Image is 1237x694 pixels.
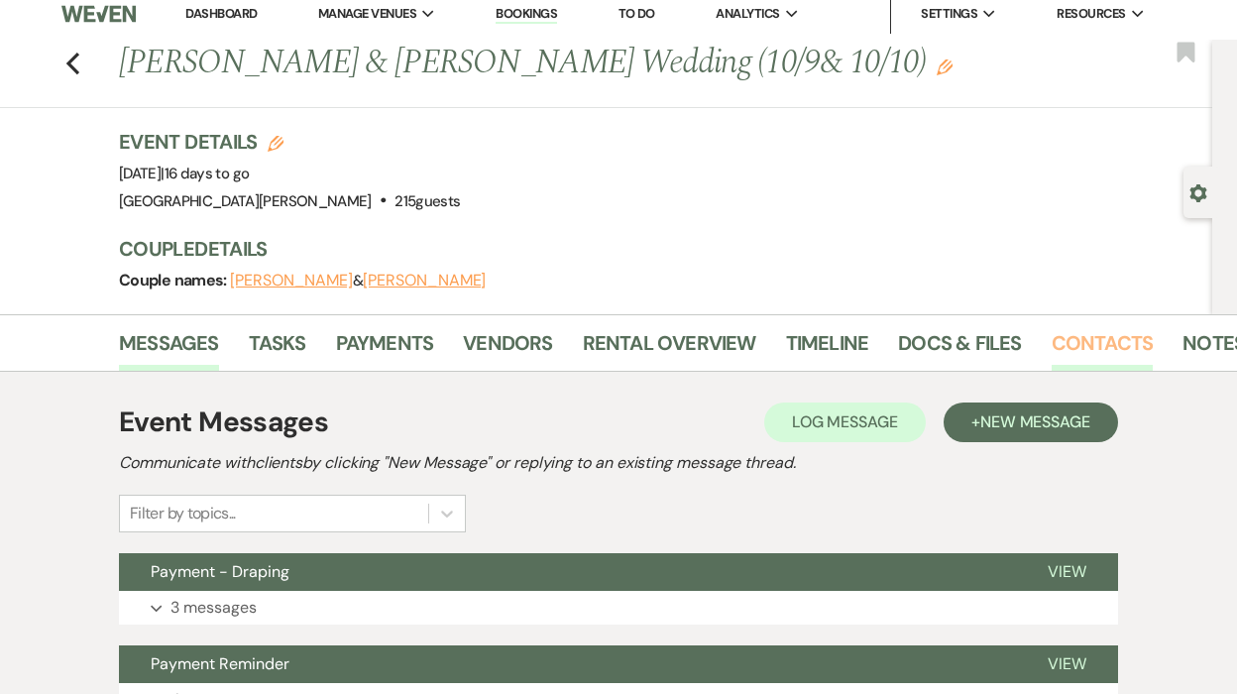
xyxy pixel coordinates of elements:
span: Log Message [792,411,898,432]
a: Dashboard [185,5,257,22]
a: Docs & Files [898,327,1021,371]
a: To Do [618,5,655,22]
h1: [PERSON_NAME] & [PERSON_NAME] Wedding (10/9& 10/10) [119,40,986,87]
button: Open lead details [1189,182,1207,201]
button: Payment Reminder [119,645,1016,683]
span: Analytics [716,4,779,24]
span: & [230,271,486,290]
a: Timeline [786,327,869,371]
a: Payments [336,327,434,371]
span: View [1048,653,1086,674]
span: View [1048,561,1086,582]
button: [PERSON_NAME] [363,273,486,289]
span: Resources [1057,4,1125,24]
p: 3 messages [170,595,257,621]
h2: Communicate with clients by clicking "New Message" or replying to an existing message thread. [119,451,1118,475]
span: New Message [980,411,1090,432]
button: View [1016,553,1118,591]
button: View [1016,645,1118,683]
a: Tasks [249,327,306,371]
a: Vendors [463,327,552,371]
div: Filter by topics... [130,502,236,525]
h3: Couple Details [119,235,1192,263]
span: | [161,164,249,183]
a: Contacts [1052,327,1154,371]
span: Settings [921,4,977,24]
button: Log Message [764,403,926,442]
a: Messages [119,327,219,371]
span: Manage Venues [318,4,416,24]
span: 215 guests [394,191,460,211]
span: [DATE] [119,164,249,183]
button: [PERSON_NAME] [230,273,353,289]
a: Rental Overview [583,327,756,371]
button: Edit [937,58,953,75]
span: 16 days to go [165,164,250,183]
span: Payment - Draping [151,561,289,582]
span: [GEOGRAPHIC_DATA][PERSON_NAME] [119,191,372,211]
span: Couple names: [119,270,230,290]
span: Payment Reminder [151,653,289,674]
h1: Event Messages [119,402,328,443]
button: +New Message [944,403,1118,442]
a: Bookings [496,5,557,24]
h3: Event Details [119,128,460,156]
button: 3 messages [119,591,1118,625]
button: Payment - Draping [119,553,1016,591]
